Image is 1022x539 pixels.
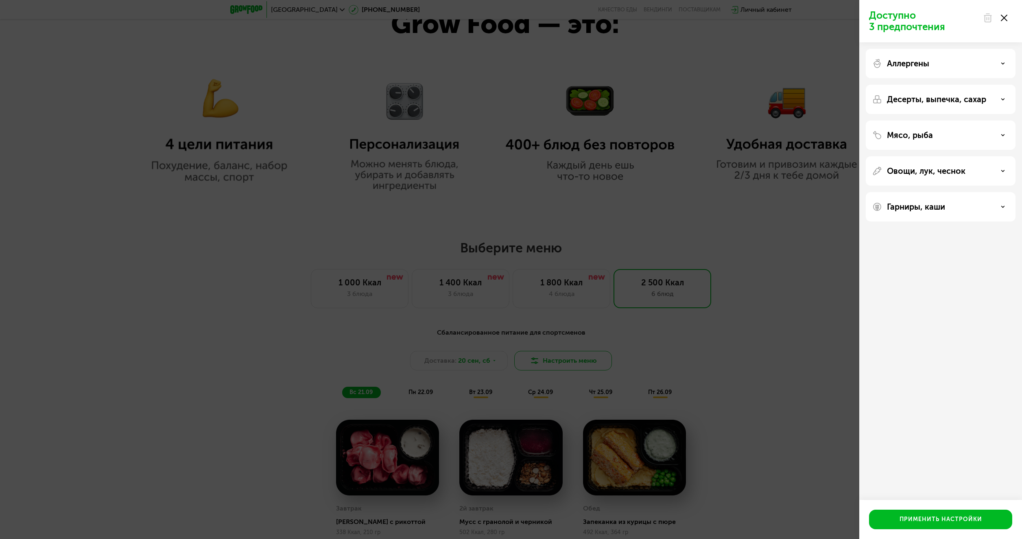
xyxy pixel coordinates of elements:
button: Применить настройки [869,510,1012,529]
div: Применить настройки [900,515,982,524]
p: Овощи, лук, чеснок [887,166,965,176]
p: Аллергены [887,59,929,68]
p: Десерты, выпечка, сахар [887,94,986,104]
p: Доступно 3 предпочтения [869,10,978,33]
p: Мясо, рыба [887,130,933,140]
p: Гарниры, каши [887,202,945,212]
